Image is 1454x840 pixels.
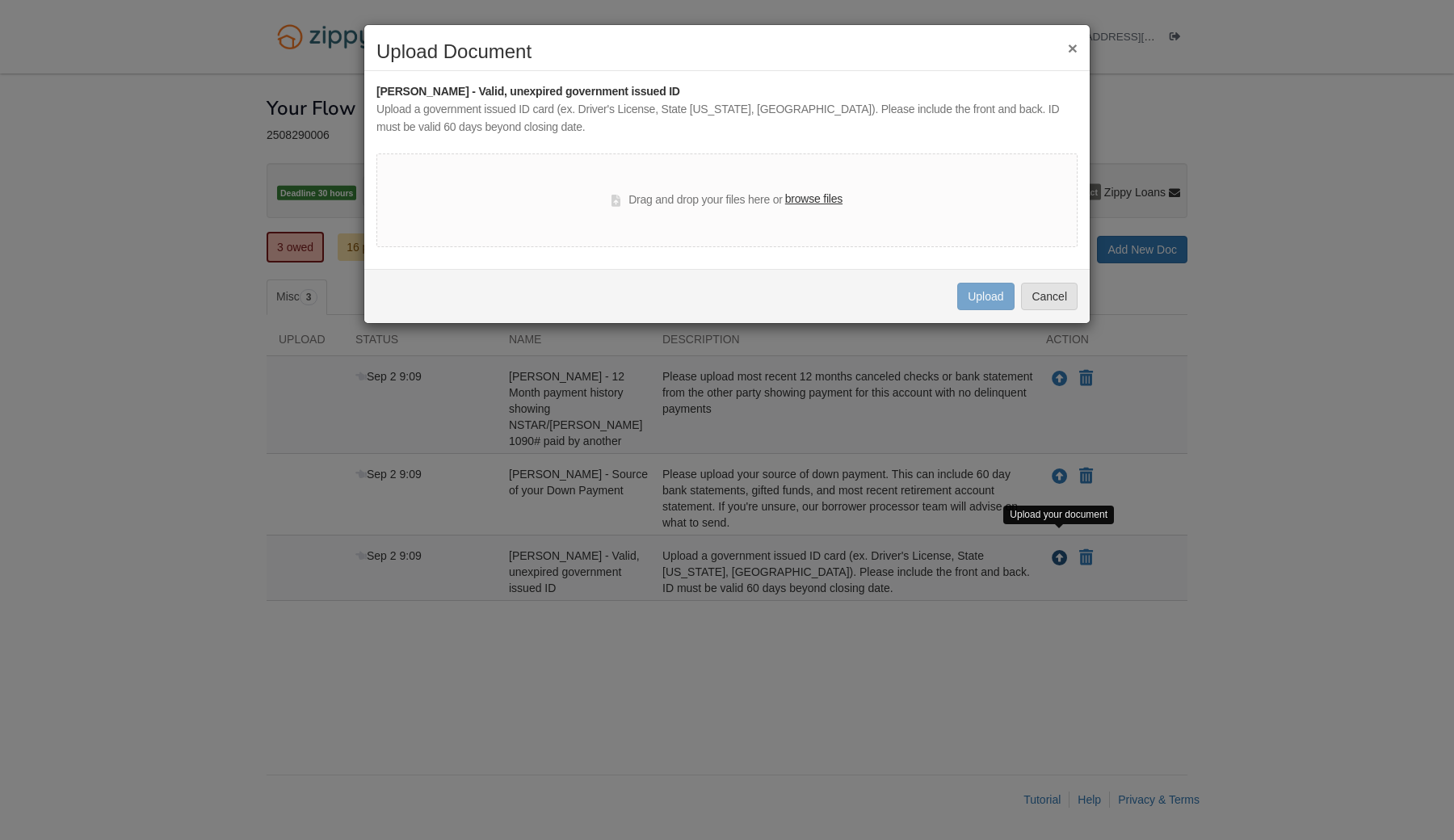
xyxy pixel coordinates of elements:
[1068,40,1078,57] button: ×
[376,41,1078,62] h2: Upload Document
[957,283,1014,310] button: Upload
[376,101,1078,136] div: Upload a government issued ID card (ex. Driver's License, State [US_STATE], [GEOGRAPHIC_DATA]). P...
[1021,283,1078,310] button: Cancel
[376,83,1078,101] div: [PERSON_NAME] - Valid, unexpired government issued ID
[611,191,843,210] div: Drag and drop your files here or
[1003,506,1114,524] div: Upload your document
[785,191,843,208] label: browse files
